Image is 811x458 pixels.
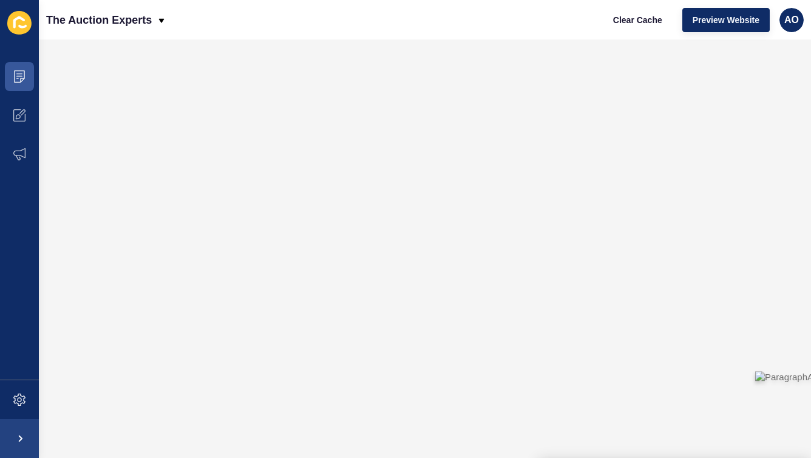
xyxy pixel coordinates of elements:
[693,14,759,26] span: Preview Website
[613,14,662,26] span: Clear Cache
[603,8,673,32] button: Clear Cache
[46,5,152,35] p: The Auction Experts
[682,8,770,32] button: Preview Website
[784,14,799,26] span: AO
